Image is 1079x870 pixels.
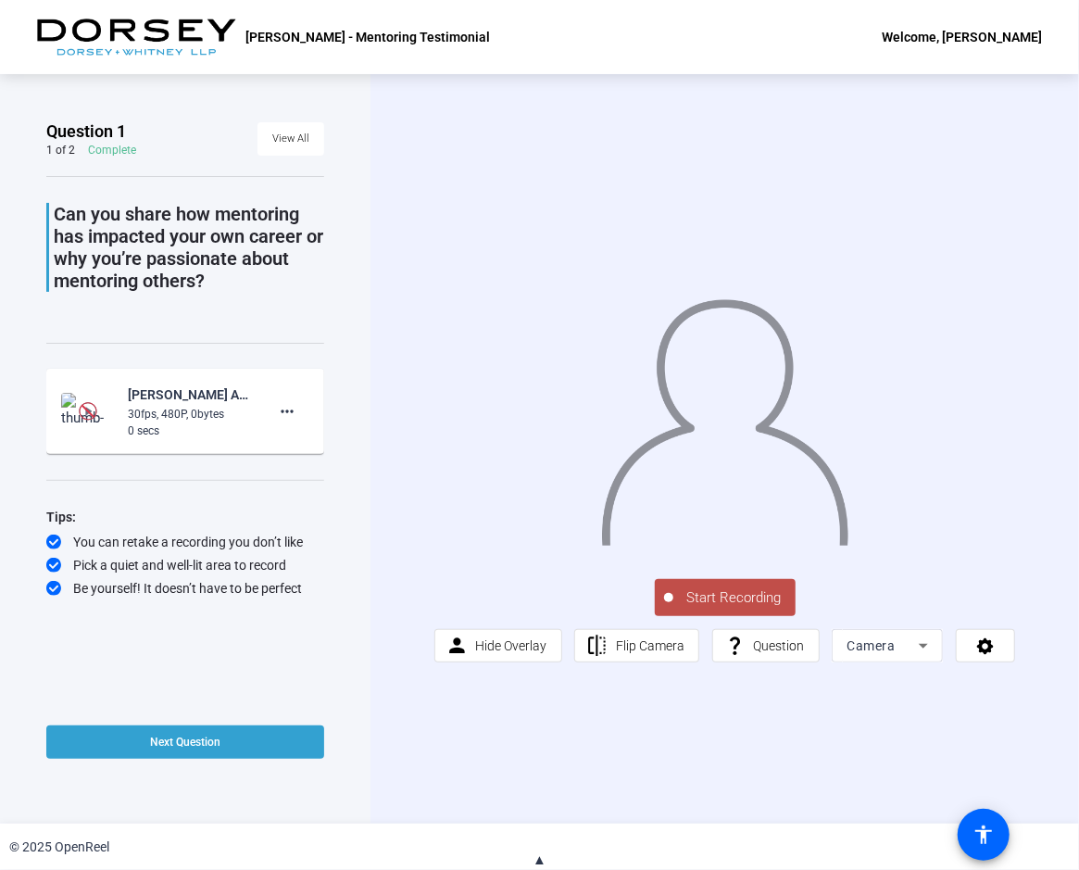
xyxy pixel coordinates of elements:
span: Start Recording [673,587,796,609]
div: © 2025 OpenReel [9,838,109,857]
span: Question [754,638,805,653]
span: Next Question [150,736,220,749]
div: You can retake a recording you don’t like [46,533,324,551]
p: [PERSON_NAME] - Mentoring Testimonial [245,26,490,48]
img: overlay [599,284,850,546]
mat-icon: flip [585,635,609,658]
div: Welcome, [PERSON_NAME] [882,26,1042,48]
button: Flip Camera [574,629,699,662]
img: OpenReel logo [37,19,236,56]
span: ▲ [533,851,546,868]
img: Preview is unavailable [79,402,97,421]
span: View All [272,125,309,153]
div: [PERSON_NAME] Advisor Program - Mentoring Testi-[PERSON_NAME] - Mentoring Testimonial-17603026772... [128,384,252,406]
div: Complete [88,143,136,158]
div: Be yourself! It doesn’t have to be perfect [46,579,324,598]
div: 30fps, 480P, 0bytes [128,406,252,422]
mat-icon: more_horiz [276,400,298,422]
div: 1 of 2 [46,143,75,158]
button: View All [257,122,324,156]
button: Hide Overlay [434,629,562,662]
p: Can you share how mentoring has impacted your own career or why you’re passionate about mentoring... [54,203,324,292]
span: Question 1 [46,120,126,143]
div: Tips: [46,506,324,528]
img: thumb-nail [61,393,116,430]
div: Pick a quiet and well-lit area to record [46,556,324,574]
button: Next Question [46,725,324,759]
span: Camera [847,638,895,653]
span: Flip Camera [616,638,684,653]
mat-icon: person [445,635,469,658]
mat-icon: question_mark [723,635,747,658]
button: Start Recording [655,579,796,616]
button: Question [712,629,820,662]
span: Hide Overlay [476,638,547,653]
div: 0 secs [128,422,252,439]
mat-icon: accessibility [972,824,995,846]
